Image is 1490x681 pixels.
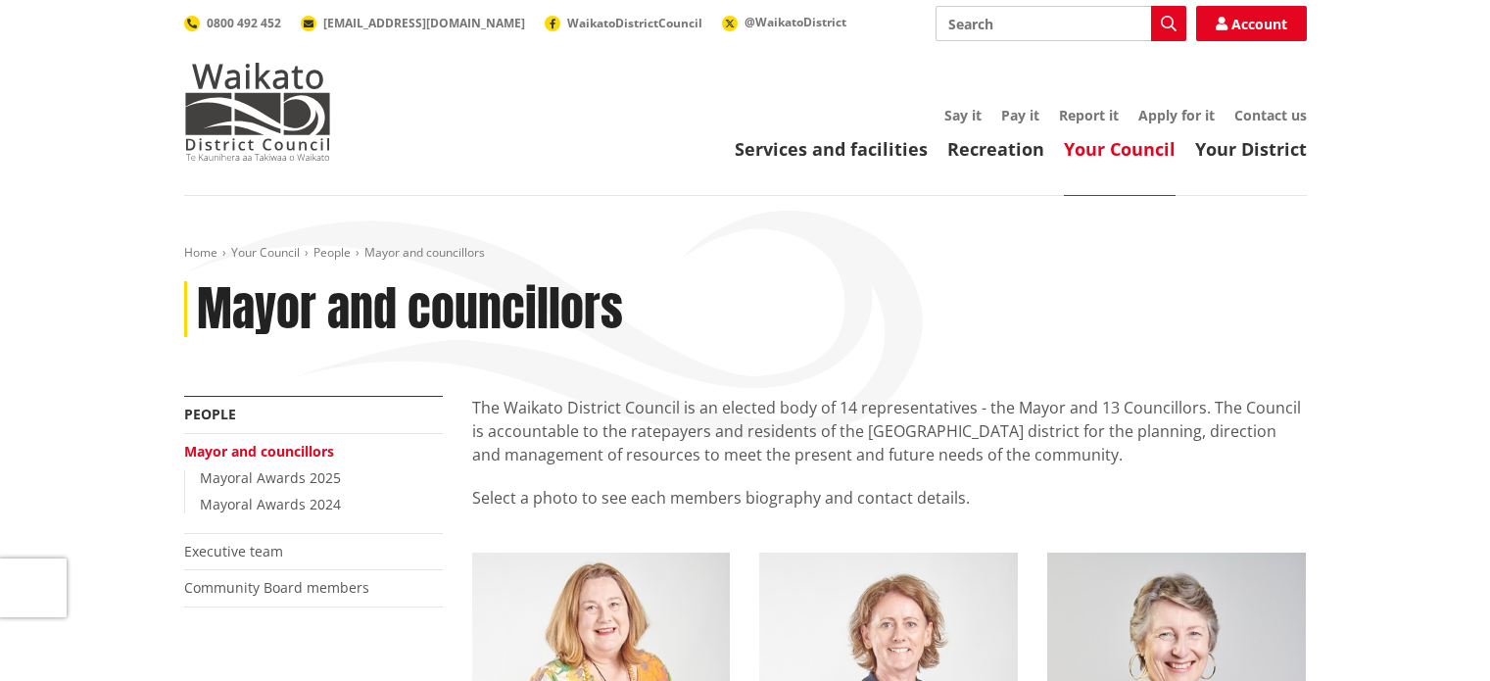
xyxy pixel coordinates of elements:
[1001,106,1039,124] a: Pay it
[184,245,1307,262] nav: breadcrumb
[472,396,1307,466] p: The Waikato District Council is an elected body of 14 representatives - the Mayor and 13 Councill...
[184,542,283,560] a: Executive team
[1196,6,1307,41] a: Account
[1138,106,1215,124] a: Apply for it
[1059,106,1119,124] a: Report it
[184,578,369,597] a: Community Board members
[323,15,525,31] span: [EMAIL_ADDRESS][DOMAIN_NAME]
[184,244,217,261] a: Home
[197,281,623,338] h1: Mayor and councillors
[184,63,331,161] img: Waikato District Council - Te Kaunihera aa Takiwaa o Waikato
[936,6,1186,41] input: Search input
[184,442,334,461] a: Mayor and councillors
[567,15,702,31] span: WaikatoDistrictCouncil
[231,244,300,261] a: Your Council
[200,468,341,487] a: Mayoral Awards 2025
[301,15,525,31] a: [EMAIL_ADDRESS][DOMAIN_NAME]
[184,15,281,31] a: 0800 492 452
[1064,137,1176,161] a: Your Council
[545,15,702,31] a: WaikatoDistrictCouncil
[1195,137,1307,161] a: Your District
[313,244,351,261] a: People
[207,15,281,31] span: 0800 492 452
[364,244,485,261] span: Mayor and councillors
[735,137,928,161] a: Services and facilities
[472,486,1307,533] p: Select a photo to see each members biography and contact details.
[944,106,982,124] a: Say it
[745,14,846,30] span: @WaikatoDistrict
[1234,106,1307,124] a: Contact us
[200,495,341,513] a: Mayoral Awards 2024
[947,137,1044,161] a: Recreation
[722,14,846,30] a: @WaikatoDistrict
[184,405,236,423] a: People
